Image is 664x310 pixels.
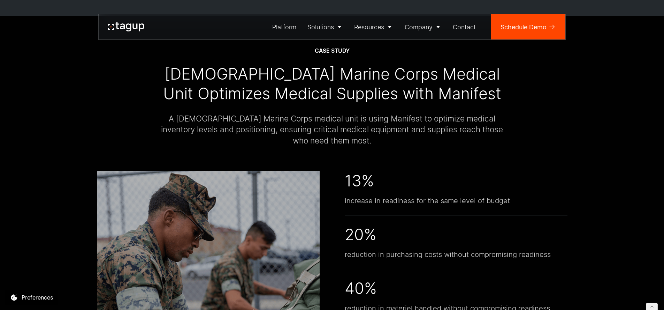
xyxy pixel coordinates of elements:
[160,64,505,104] div: [DEMOGRAPHIC_DATA] Marine Corps Medical Unit Optimizes Medical Supplies with Manifest
[349,14,399,39] a: Resources
[302,14,349,39] a: Solutions
[448,14,482,39] a: Contact
[22,293,53,302] div: Preferences
[399,14,448,39] a: Company
[501,22,547,32] div: Schedule Demo
[345,279,377,298] div: 40%
[345,195,510,206] div: increase in readiness for the same level of budget
[267,14,302,39] a: Platform
[345,249,551,259] div: reduction in purchasing costs without compromising readiness
[345,171,374,191] div: 13%
[405,22,433,32] div: Company
[272,22,296,32] div: Platform
[354,22,384,32] div: Resources
[307,22,334,32] div: Solutions
[345,225,376,244] div: 20%
[315,47,350,55] div: CASE STUDY
[453,22,476,32] div: Contact
[491,14,565,39] a: Schedule Demo
[160,113,505,146] div: A [DEMOGRAPHIC_DATA] Marine Corps medical unit is using Manifest to optimize medical inventory le...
